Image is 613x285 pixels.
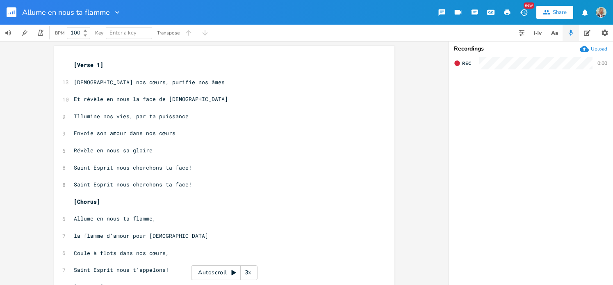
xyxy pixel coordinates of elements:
[596,7,606,18] img: NODJIBEYE CHERUBIN
[74,113,189,120] span: Illumine nos vies, par ta puissance
[454,46,608,52] div: Recordings
[462,60,471,67] span: Rec
[241,265,255,280] div: 3x
[74,249,169,257] span: Coule à flots dans nos cœurs,
[74,215,156,222] span: Allume en nous ta flamme,
[74,147,153,154] span: Révèle en nous sa gloire
[74,232,208,239] span: la flamme d’amour pour [DEMOGRAPHIC_DATA]
[157,30,180,35] div: Transpose
[591,46,607,52] div: Upload
[191,265,258,280] div: Autoscroll
[74,181,192,188] span: Saint Esprit nous cherchons ta face!
[74,61,103,69] span: [Verse 1]
[515,5,532,20] button: New
[74,129,175,137] span: Envoie son amour dans nos cœurs
[22,9,110,16] span: Allume en nous ta flamme
[553,9,567,16] div: Share
[74,164,192,171] span: Saint Esprit nous cherchons ta face!
[74,78,225,86] span: [DEMOGRAPHIC_DATA] nos cœurs, purifie nos âmes
[524,2,534,9] div: New
[74,95,228,103] span: Et révèle en nous la face de [DEMOGRAPHIC_DATA]
[597,61,607,66] div: 0:00
[55,31,64,35] div: BPM
[451,57,474,70] button: Rec
[580,44,607,53] button: Upload
[74,266,169,274] span: Saint Esprit nous t’appelons!
[109,29,137,37] span: Enter a key
[74,198,100,205] span: [Chorus]
[536,6,573,19] button: Share
[95,30,103,35] div: Key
